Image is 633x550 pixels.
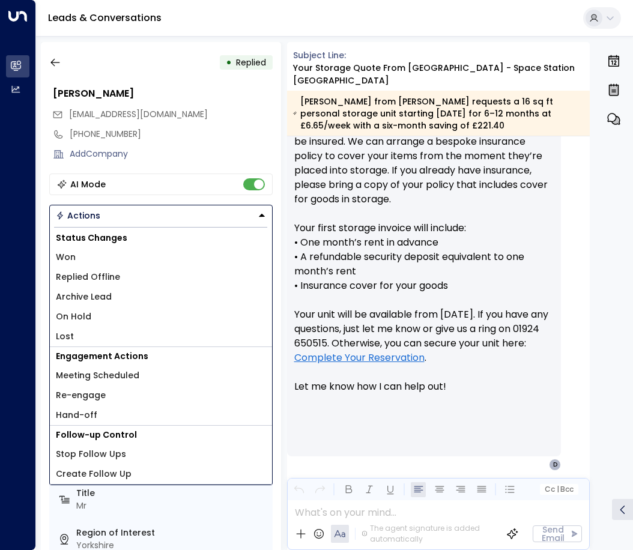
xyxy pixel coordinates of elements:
[56,291,112,303] span: Archive Lead
[293,49,346,61] span: Subject Line:
[56,389,106,402] span: Re-engage
[362,523,497,545] div: The agent signature is added automatically
[69,108,208,121] span: darrensalter123@hotmail.com
[293,62,590,87] div: Your storage quote from [GEOGRAPHIC_DATA] - Space Station [GEOGRAPHIC_DATA]
[294,351,425,365] a: Complete Your Reservation
[236,56,266,68] span: Replied
[70,128,273,141] div: [PHONE_NUMBER]
[56,468,132,480] span: Create Follow Up
[48,11,162,25] a: Leads & Conversations
[56,369,139,382] span: Meeting Scheduled
[49,205,273,226] button: Actions
[56,409,97,422] span: Hand-off
[312,482,327,497] button: Redo
[556,485,559,494] span: |
[70,178,106,190] div: AI Mode
[50,347,272,366] h1: Engagement Actions
[76,487,268,500] label: Title
[540,484,578,495] button: Cc|Bcc
[53,86,273,101] div: [PERSON_NAME]
[56,448,126,461] span: Stop Follow Ups
[549,459,561,471] div: D
[70,148,273,160] div: AddCompany
[76,500,268,512] div: Mr
[76,527,268,539] label: Region of Interest
[291,482,306,497] button: Undo
[69,108,208,120] span: [EMAIL_ADDRESS][DOMAIN_NAME]
[56,251,76,264] span: Won
[56,310,91,323] span: On Hold
[50,229,272,247] h1: Status Changes
[226,52,232,73] div: •
[56,330,74,343] span: Lost
[56,210,100,221] div: Actions
[293,95,583,131] div: [PERSON_NAME] from [PERSON_NAME] requests a 16 sq ft personal storage unit starting [DATE] for 6–...
[545,485,574,494] span: Cc Bcc
[50,426,272,444] h1: Follow-up Control
[49,205,273,226] div: Button group with a nested menu
[56,271,120,283] span: Replied Offline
